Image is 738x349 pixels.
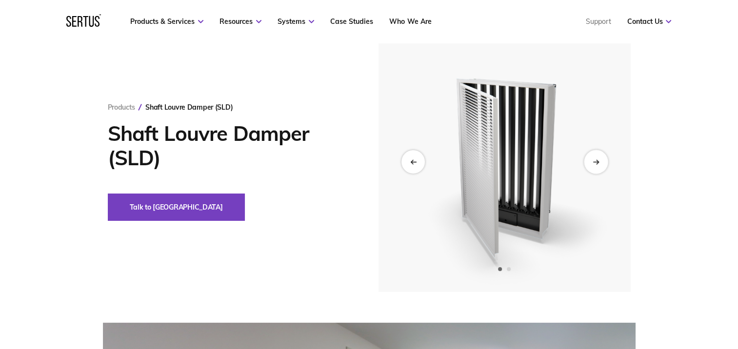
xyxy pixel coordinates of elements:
a: Products [108,103,135,112]
div: Next slide [584,150,608,174]
iframe: Chat Widget [563,236,738,349]
a: Resources [219,17,261,26]
a: Contact Us [627,17,671,26]
span: Go to slide 2 [507,267,511,271]
button: Talk to [GEOGRAPHIC_DATA] [108,194,245,221]
a: Who We Are [389,17,431,26]
a: Case Studies [330,17,373,26]
a: Support [585,17,611,26]
h1: Shaft Louvre Damper (SLD) [108,121,349,170]
div: Previous slide [401,150,425,174]
a: Products & Services [130,17,203,26]
a: Systems [278,17,314,26]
